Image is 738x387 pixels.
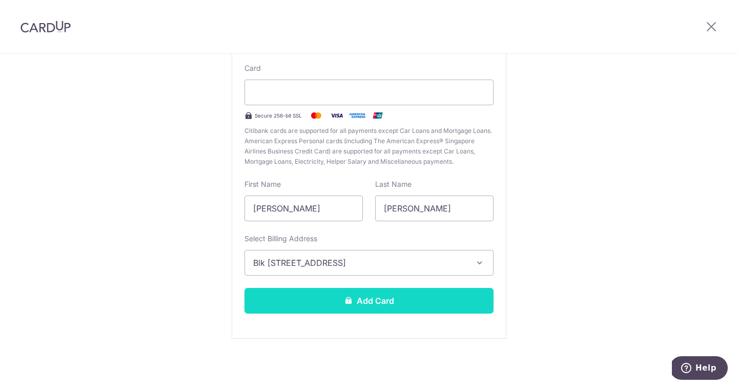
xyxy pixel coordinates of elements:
[672,356,728,382] iframe: Opens a widget where you can find more information
[244,63,261,73] label: Card
[347,109,367,122] img: .alt.amex
[244,126,494,167] span: Citibank cards are supported for all payments except Car Loans and Mortgage Loans. American Expre...
[20,21,71,33] img: CardUp
[255,111,302,120] span: Secure 256-bit SSL
[244,179,281,189] label: First Name
[244,234,317,244] label: Select Billing Address
[253,257,466,269] span: Blk [STREET_ADDRESS]
[244,196,363,221] input: Cardholder First Name
[244,250,494,276] button: Blk [STREET_ADDRESS]
[367,109,388,122] img: .alt.unionpay
[306,109,326,122] img: Mastercard
[253,86,485,99] iframe: Secure card payment input frame
[375,196,494,221] input: Cardholder Last Name
[375,179,412,189] label: Last Name
[326,109,347,122] img: Visa
[244,288,494,314] button: Add Card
